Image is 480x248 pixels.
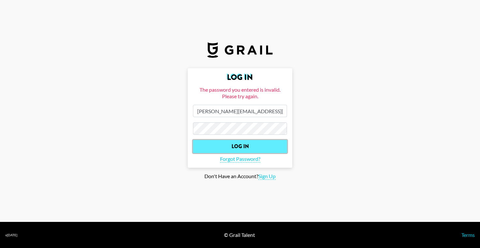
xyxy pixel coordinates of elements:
[224,232,255,238] div: © Grail Talent
[220,156,260,163] span: Forgot Password?
[193,86,287,100] div: The password you entered is invalid. Please try again.
[258,173,276,180] span: Sign Up
[193,73,287,81] h2: Log In
[5,233,17,237] div: v [DATE]
[207,42,273,58] img: Grail Talent Logo
[461,232,475,238] a: Terms
[193,140,287,153] input: Log In
[5,173,475,180] div: Don't Have an Account?
[193,105,287,117] input: Email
